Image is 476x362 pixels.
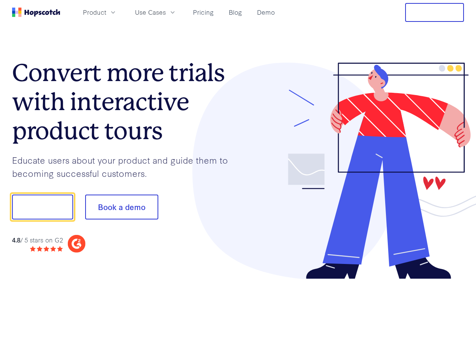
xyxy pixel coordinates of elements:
span: Use Cases [135,8,166,17]
div: / 5 stars on G2 [12,235,63,245]
a: Pricing [190,6,217,18]
button: Book a demo [85,195,158,219]
button: Product [78,6,121,18]
h1: Convert more trials with interactive product tours [12,58,238,145]
button: Show me! [12,195,73,219]
strong: 4.8 [12,235,20,244]
p: Educate users about your product and guide them to becoming successful customers. [12,153,238,179]
a: Home [12,8,60,17]
button: Use Cases [130,6,181,18]
a: Demo [254,6,278,18]
button: Free Trial [405,3,464,22]
span: Product [83,8,106,17]
a: Blog [226,6,245,18]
